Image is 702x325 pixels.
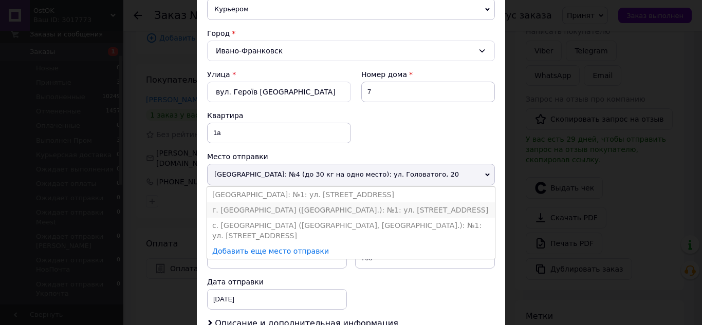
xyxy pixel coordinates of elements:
[207,28,495,39] div: Город
[207,187,495,202] li: [GEOGRAPHIC_DATA]: №1: ул. [STREET_ADDRESS]
[207,202,495,218] li: г. [GEOGRAPHIC_DATA] ([GEOGRAPHIC_DATA].): №1: ул. [STREET_ADDRESS]
[207,70,230,79] label: Улица
[207,41,495,61] div: Ивано-Франковск
[212,247,329,255] a: Добавить еще место отправки
[207,152,268,161] span: Место отправки
[207,277,347,287] div: Дата отправки
[207,164,495,185] span: [GEOGRAPHIC_DATA]: №4 (до 30 кг на одно место): ул. Головатого, 20
[207,218,495,243] li: с. [GEOGRAPHIC_DATA] ([GEOGRAPHIC_DATA], [GEOGRAPHIC_DATA].): №1: ул. [STREET_ADDRESS]
[207,111,243,120] span: Квартира
[361,70,407,79] span: Номер дома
